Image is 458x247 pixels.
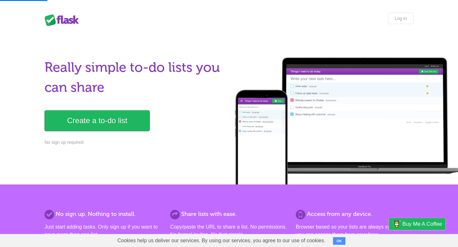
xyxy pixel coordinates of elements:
[389,218,445,230] a: Buy me a coffee
[45,139,225,146] p: No sign up required
[388,13,413,24] a: Log in
[402,218,442,230] span: Buy me a coffee
[45,110,150,131] a: Create a to-do list
[170,223,288,238] p: Copy/paste the URL to share a list. No permissions. No formal invites. It's that simple.
[296,210,413,218] h2: Access from any device.
[45,57,225,97] h1: Really simple to-do lists you can share
[333,237,345,245] button: OK
[392,218,401,229] img: Buy me a coffee
[170,210,288,218] h2: Share lists with ease.
[45,210,162,218] h2: No sign up. Nothing to install.
[111,234,332,247] span: Cookies help us deliver our services. By using our services, you agree to our use of cookies.
[45,14,83,26] div: Flask Lists
[296,223,413,238] p: Browser based so your lists are always synced and you can access them from anywhere.
[45,223,162,238] p: Just start adding tasks. Only sign up if you want to save more than one list.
